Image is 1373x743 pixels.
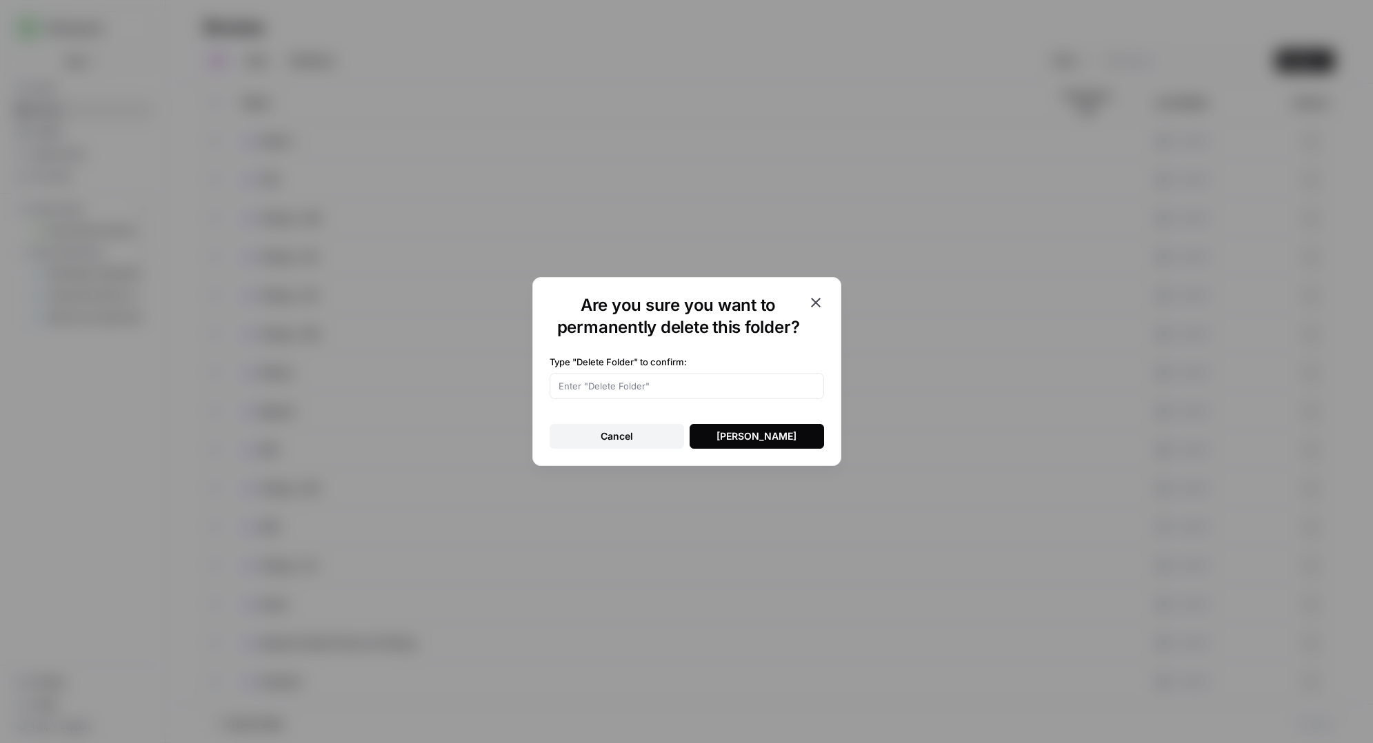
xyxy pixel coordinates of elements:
[550,294,808,338] h1: Are you sure you want to permanently delete this folder?
[550,355,824,369] label: Type "Delete Folder" to confirm:
[690,424,824,449] button: [PERSON_NAME]
[550,424,684,449] button: Cancel
[559,379,815,393] input: Enter "Delete Folder"
[716,429,796,443] div: [PERSON_NAME]
[601,429,633,443] div: Cancel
